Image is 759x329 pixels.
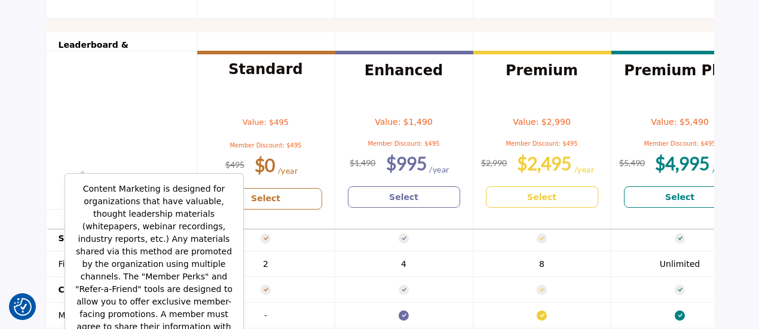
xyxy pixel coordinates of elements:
[251,192,280,205] b: Select
[517,152,571,174] b: $2,495
[506,140,577,147] span: Member Discount: $495
[574,164,595,174] sub: /year
[665,191,694,204] b: Select
[660,259,700,269] span: Unlimited
[210,61,322,109] h3: Standard
[655,152,709,174] b: $4,995
[350,158,375,168] sup: $1,490
[386,152,427,174] b: $995
[348,62,460,110] h3: Enhanced
[45,303,197,328] th: Messaging
[712,164,733,174] sub: /year
[429,164,450,174] sub: /year
[486,62,598,110] h3: Premium
[624,62,736,110] h3: Premium Plus
[14,298,32,316] img: Revisit consent button
[486,186,598,208] a: Select
[278,165,299,176] sub: /year
[389,191,418,204] b: Select
[651,117,709,127] span: Value: $5,490
[619,158,645,168] sup: $5,490
[348,186,460,208] a: Select
[255,154,275,176] b: $0
[624,186,736,208] a: Select
[45,251,197,277] th: Filters/Categories
[59,285,137,294] strong: Communications
[197,303,335,328] td: -
[368,140,439,147] span: Member Discount: $495
[263,259,268,269] span: 2
[481,158,507,168] sup: $2,990
[513,117,571,127] span: Value: $2,990
[229,142,301,149] span: Member Discount: $495
[225,159,244,170] sup: $495
[59,40,128,62] strong: Leaderboard & Advertising
[527,191,556,204] b: Select
[539,259,544,269] span: 8
[401,259,406,269] span: 4
[375,117,433,127] span: Value: $1,490
[644,140,715,147] span: Member Discount: $495
[14,298,32,316] button: Consent Preferences
[210,188,322,210] a: Select
[210,115,322,130] p: Value: $495
[59,233,137,243] strong: Search Exposure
